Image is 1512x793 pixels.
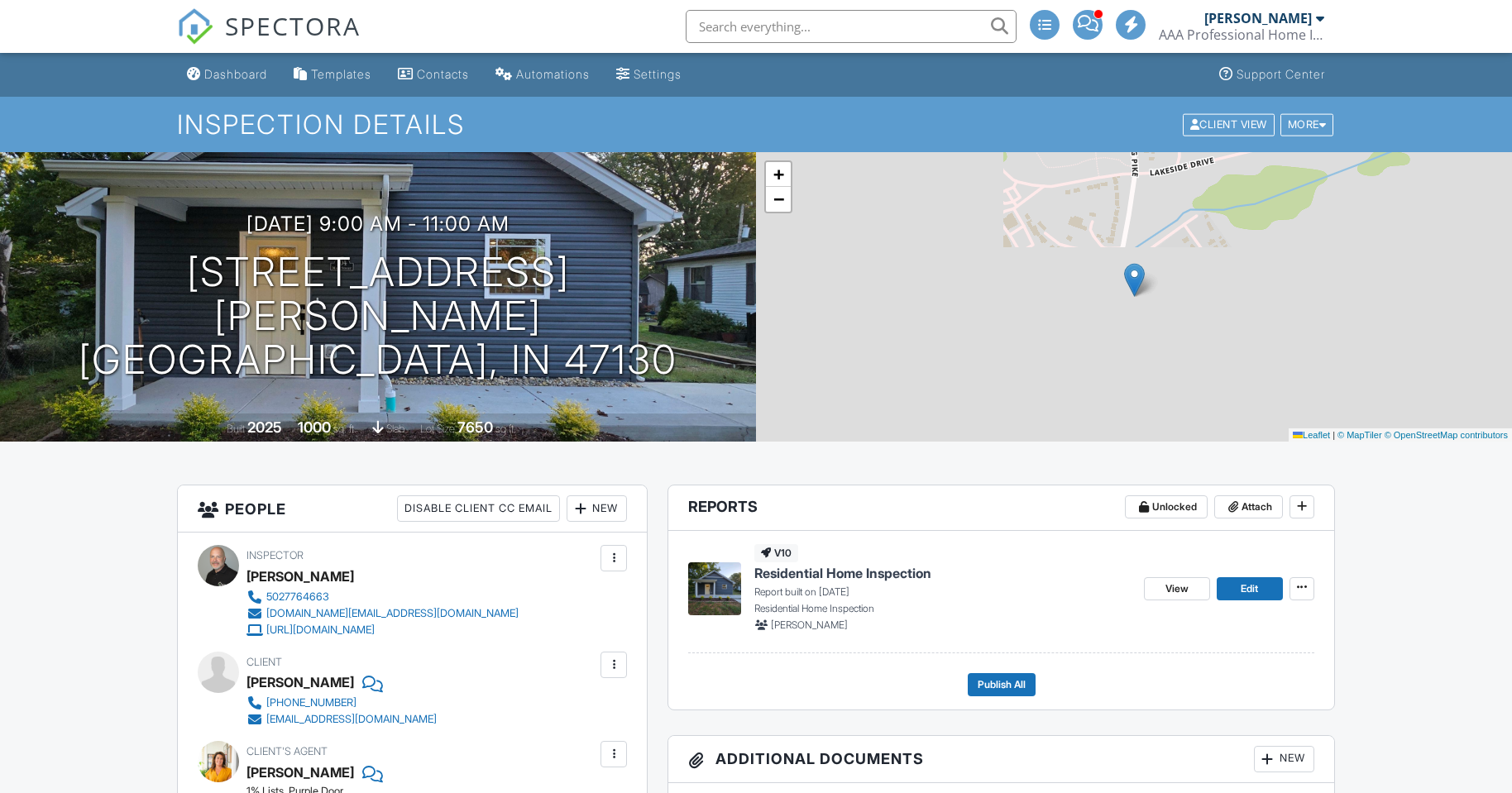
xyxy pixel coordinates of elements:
[1293,430,1330,440] a: Leaflet
[311,67,371,81] div: Templates
[1333,430,1335,440] span: |
[1124,263,1145,297] img: Marker
[246,656,282,668] span: Client
[204,67,267,81] div: Dashboard
[1385,430,1508,440] a: © OpenStreetMap contributors
[287,60,378,90] a: Templates
[227,423,245,435] span: Built
[266,607,519,620] div: [DOMAIN_NAME][EMAIL_ADDRESS][DOMAIN_NAME]
[766,187,791,212] a: Zoom out
[773,164,784,184] span: +
[1237,67,1325,81] div: Support Center
[773,189,784,209] span: −
[1183,113,1275,136] div: Client View
[1280,113,1334,136] div: More
[266,590,329,604] div: 5027764663
[177,110,1335,139] h1: Inspection Details
[247,418,282,436] div: 2025
[668,736,1334,783] h3: Additional Documents
[333,423,356,435] span: sq. ft.
[766,162,791,187] a: Zoom in
[610,60,688,90] a: Settings
[246,549,304,561] span: Inspector
[246,564,354,589] div: [PERSON_NAME]
[266,713,437,726] div: [EMAIL_ADDRESS][DOMAIN_NAME]
[246,745,328,757] span: Client's Agent
[178,485,647,533] h3: People
[567,495,627,522] div: New
[246,622,519,638] a: [URL][DOMAIN_NAME]
[1159,26,1324,43] div: AAA Professional Home Inspectors
[246,760,354,785] a: [PERSON_NAME]
[1337,430,1382,440] a: © MapTiler
[266,623,375,637] div: [URL][DOMAIN_NAME]
[246,213,510,235] h3: [DATE] 9:00 am - 11:00 am
[26,251,730,381] h1: [STREET_ADDRESS][PERSON_NAME] [GEOGRAPHIC_DATA], IN 47130
[1204,10,1312,26] div: [PERSON_NAME]
[495,423,516,435] span: sq.ft.
[246,670,354,695] div: [PERSON_NAME]
[1213,60,1332,90] a: Support Center
[177,22,361,57] a: SPECTORA
[298,418,331,436] div: 1000
[634,67,682,81] div: Settings
[246,605,519,622] a: [DOMAIN_NAME][EMAIL_ADDRESS][DOMAIN_NAME]
[266,696,356,709] div: [PHONE_NUMBER]
[397,495,560,522] div: Disable Client CC Email
[177,8,213,45] img: The Best Home Inspection Software - Spectora
[225,8,361,43] span: SPECTORA
[391,60,476,90] a: Contacts
[489,60,596,90] a: Automations (Advanced)
[1254,746,1314,772] div: New
[1181,117,1279,130] a: Client View
[246,589,519,605] a: 5027764663
[457,418,493,436] div: 7650
[246,711,437,728] a: [EMAIL_ADDRESS][DOMAIN_NAME]
[686,10,1017,43] input: Search everything...
[246,695,437,711] a: [PHONE_NUMBER]
[516,67,590,81] div: Automations
[180,60,274,90] a: Dashboard
[417,67,469,81] div: Contacts
[420,423,455,435] span: Lot Size
[386,423,404,435] span: slab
